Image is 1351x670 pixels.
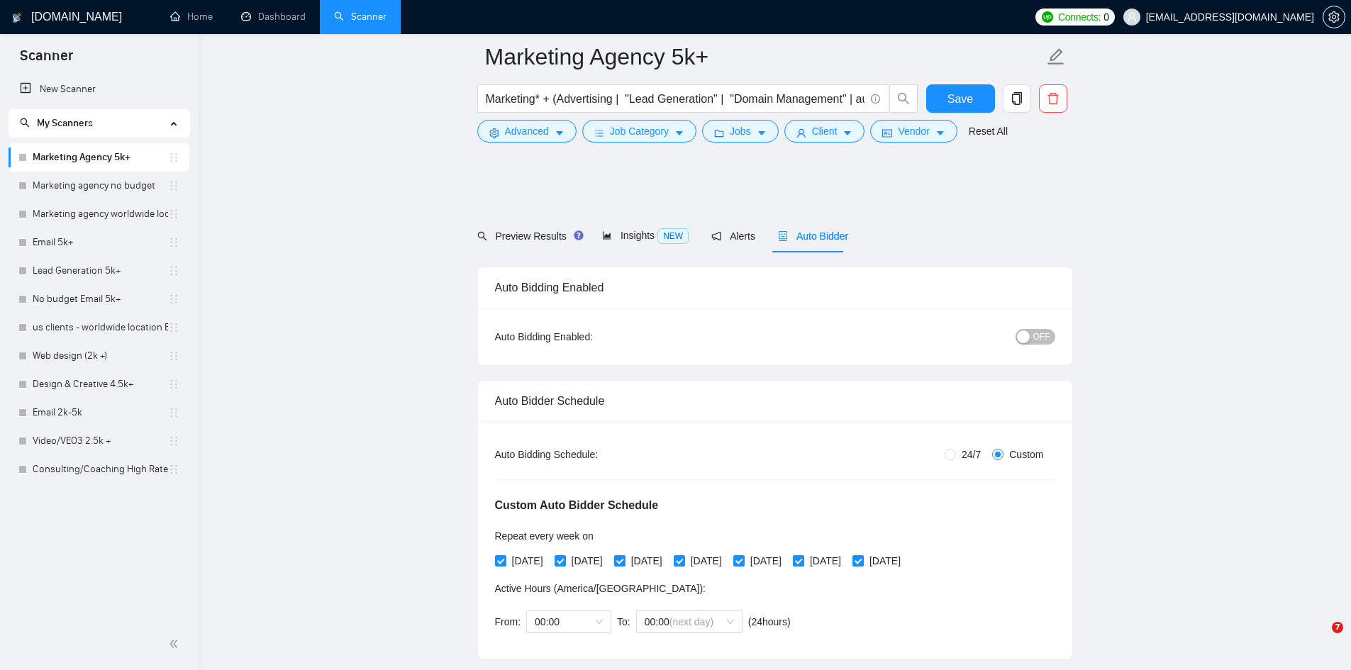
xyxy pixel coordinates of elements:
a: Design & Creative 4.5k+ [33,370,168,398]
span: edit [1047,48,1065,66]
a: setting [1323,11,1345,23]
span: holder [168,237,179,248]
span: Preview Results [477,230,579,242]
div: Tooltip anchor [572,229,585,242]
span: search [20,118,30,128]
img: upwork-logo.png [1042,11,1053,23]
button: folderJobscaret-down [702,120,779,143]
a: Marketing agency worldwide location [33,200,168,228]
span: Advanced [505,123,549,139]
a: Video/VEO3 2.5k + [33,427,168,455]
iframe: Intercom live chat [1303,622,1337,656]
span: search [890,92,917,105]
span: caret-down [935,128,945,138]
span: info-circle [871,94,880,104]
div: Auto Bidding Enabled [495,267,1055,308]
button: search [889,84,918,113]
span: copy [1003,92,1030,105]
a: No budget Email 5k+ [33,285,168,313]
span: holder [168,379,179,390]
span: holder [168,294,179,305]
span: delete [1040,92,1067,105]
span: holder [168,152,179,163]
span: [DATE] [566,553,608,569]
span: search [477,231,487,241]
span: [DATE] [864,553,906,569]
span: folder [714,128,724,138]
div: Auto Bidding Enabled: [495,329,682,345]
span: Active Hours ( America/[GEOGRAPHIC_DATA] ): [495,583,706,594]
a: Web design (2k +) [33,342,168,370]
a: Email 2k-5k [33,398,168,427]
li: Lead Generation 5k+ [9,257,189,285]
span: Alerts [711,230,755,242]
span: 00:00 [535,611,603,632]
a: New Scanner [20,75,178,104]
span: holder [168,464,179,475]
li: Email 5k+ [9,228,189,257]
li: Consulting/Coaching High Rates only [9,455,189,484]
span: setting [489,128,499,138]
span: caret-down [843,128,852,138]
span: area-chart [602,230,612,240]
span: Scanner [9,45,84,75]
a: homeHome [170,11,213,23]
span: 0 [1103,9,1109,25]
span: [DATE] [626,553,668,569]
span: caret-down [757,128,767,138]
span: Job Category [610,123,669,139]
a: dashboardDashboard [241,11,306,23]
span: idcard [882,128,892,138]
span: Connects: [1058,9,1101,25]
span: holder [168,407,179,418]
span: holder [168,180,179,191]
img: logo [12,6,22,29]
span: double-left [169,637,183,651]
span: bars [594,128,604,138]
li: Marketing agency no budget [9,172,189,200]
span: holder [168,208,179,220]
a: searchScanner [334,11,387,23]
span: Repeat every week on [495,530,594,542]
span: holder [168,350,179,362]
button: userClientcaret-down [784,120,865,143]
div: Auto Bidding Schedule: [495,447,682,462]
span: holder [168,265,179,277]
button: setting [1323,6,1345,28]
button: barsJob Categorycaret-down [582,120,696,143]
span: [DATE] [685,553,728,569]
span: [DATE] [506,553,549,569]
span: robot [778,231,788,241]
span: (next day) [669,616,713,627]
span: holder [168,435,179,447]
span: To: [617,616,630,627]
span: NEW [657,228,689,244]
span: Custom [1003,447,1049,462]
li: us clients - worldwide location Email 5k+ [9,313,189,342]
span: [DATE] [804,553,847,569]
button: idcardVendorcaret-down [870,120,957,143]
li: No budget Email 5k+ [9,285,189,313]
a: Email 5k+ [33,228,168,257]
span: caret-down [555,128,565,138]
span: setting [1323,11,1345,23]
li: Marketing agency worldwide location [9,200,189,228]
span: user [796,128,806,138]
a: Marketing agency no budget [33,172,168,200]
span: Client [812,123,838,139]
a: Reset All [969,123,1008,139]
span: 7 [1332,622,1343,633]
span: OFF [1033,329,1050,345]
span: Save [947,90,973,108]
a: Marketing Agency 5k+ [33,143,168,172]
span: Vendor [898,123,929,139]
span: holder [168,322,179,333]
span: 24/7 [956,447,986,462]
input: Search Freelance Jobs... [486,90,864,108]
span: 00:00 [645,611,734,632]
button: settingAdvancedcaret-down [477,120,577,143]
li: Email 2k-5k [9,398,189,427]
span: [DATE] [745,553,787,569]
a: Lead Generation 5k+ [33,257,168,285]
span: My Scanners [37,117,93,129]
